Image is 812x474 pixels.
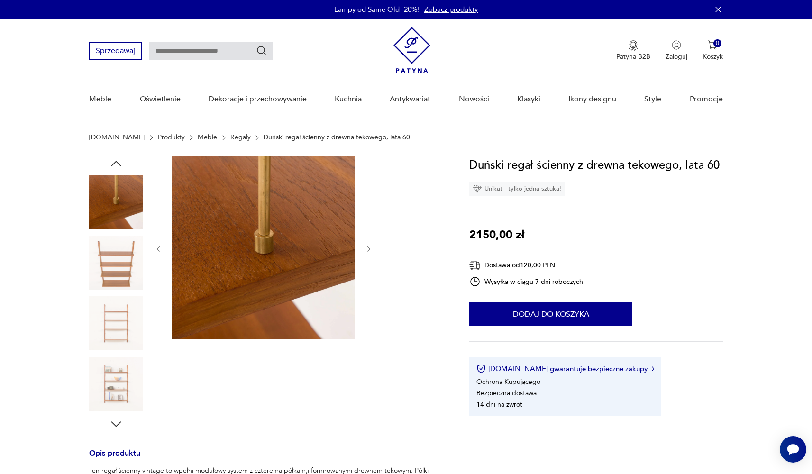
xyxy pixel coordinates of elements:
p: Koszyk [703,52,723,61]
button: Zaloguj [666,40,687,61]
p: Duński regał ścienny z drewna tekowego, lata 60 [264,134,410,141]
a: Regały [230,134,251,141]
a: Ikona medaluPatyna B2B [616,40,650,61]
a: Meble [89,81,111,118]
h3: Opis produktu [89,450,447,466]
img: Zdjęcie produktu Duński regał ścienny z drewna tekowego, lata 60 [89,175,143,229]
img: Ikona dostawy [469,259,481,271]
img: Zdjęcie produktu Duński regał ścienny z drewna tekowego, lata 60 [89,357,143,411]
a: Ikony designu [568,81,616,118]
img: Ikona medalu [629,40,638,51]
li: Bezpieczna dostawa [476,389,537,398]
img: Ikonka użytkownika [672,40,681,50]
img: Zdjęcie produktu Duński regał ścienny z drewna tekowego, lata 60 [172,156,355,339]
a: Style [644,81,661,118]
a: [DOMAIN_NAME] [89,134,145,141]
div: 0 [713,39,721,47]
div: Wysyłka w ciągu 7 dni roboczych [469,276,583,287]
a: Oświetlenie [140,81,181,118]
p: Lampy od Same Old -20%! [334,5,420,14]
button: Patyna B2B [616,40,650,61]
img: Patyna - sklep z meblami i dekoracjami vintage [393,27,430,73]
a: Produkty [158,134,185,141]
button: Szukaj [256,45,267,56]
iframe: Smartsupp widget button [780,436,806,463]
a: Meble [198,134,217,141]
img: Ikona koszyka [708,40,717,50]
div: Dostawa od 120,00 PLN [469,259,583,271]
a: Nowości [459,81,489,118]
button: Sprzedawaj [89,42,142,60]
img: Ikona strzałki w prawo [652,366,655,371]
img: Ikona certyfikatu [476,364,486,374]
a: Dekoracje i przechowywanie [209,81,307,118]
a: Kuchnia [335,81,362,118]
a: Zobacz produkty [424,5,478,14]
a: Promocje [690,81,723,118]
a: Klasyki [517,81,540,118]
img: Zdjęcie produktu Duński regał ścienny z drewna tekowego, lata 60 [89,296,143,350]
button: [DOMAIN_NAME] gwarantuje bezpieczne zakupy [476,364,654,374]
p: Patyna B2B [616,52,650,61]
button: Dodaj do koszyka [469,302,632,326]
p: Zaloguj [666,52,687,61]
img: Ikona diamentu [473,184,482,193]
h1: Duński regał ścienny z drewna tekowego, lata 60 [469,156,720,174]
img: Zdjęcie produktu Duński regał ścienny z drewna tekowego, lata 60 [89,236,143,290]
button: 0Koszyk [703,40,723,61]
div: Unikat - tylko jedna sztuka! [469,182,565,196]
li: Ochrona Kupującego [476,377,540,386]
a: Antykwariat [390,81,430,118]
a: Sprzedawaj [89,48,142,55]
li: 14 dni na zwrot [476,400,522,409]
p: 2150,00 zł [469,226,524,244]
